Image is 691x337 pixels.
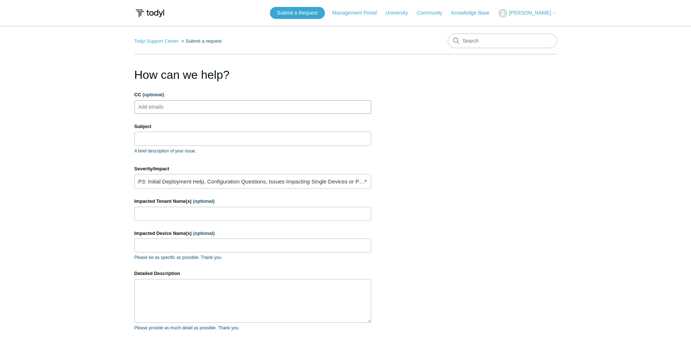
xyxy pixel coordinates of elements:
span: (optional) [193,231,215,236]
h1: How can we help? [134,66,371,84]
span: (optional) [193,198,215,204]
label: CC [134,91,371,98]
p: A brief description of your issue. [134,148,371,154]
input: Add emails [136,101,179,112]
a: Submit a Request [270,7,325,19]
a: University [385,9,415,17]
button: [PERSON_NAME] [498,9,557,18]
label: Subject [134,123,371,130]
label: Detailed Description [134,270,371,277]
img: Todyl Support Center Help Center home page [134,7,165,20]
a: Management Portal [332,9,384,17]
a: P3: Initial Deployment Help, Configuration Questions, Issues Impacting Single Devices or Past Out... [134,174,371,189]
span: [PERSON_NAME] [509,10,551,16]
span: (optional) [142,92,164,97]
a: Community [417,9,450,17]
a: Knowledge Base [451,9,497,17]
input: Search [448,34,557,48]
p: Please be as specific as possible. Thank you. [134,254,371,261]
a: Todyl Support Center [134,38,179,44]
li: Submit a request [180,38,221,44]
label: Severity/Impact [134,165,371,173]
li: Todyl Support Center [134,38,180,44]
label: Impacted Device Name(s) [134,230,371,237]
p: Please provide as much detail as possible. Thank you. [134,325,371,331]
label: Impacted Tenant Name(s) [134,198,371,205]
